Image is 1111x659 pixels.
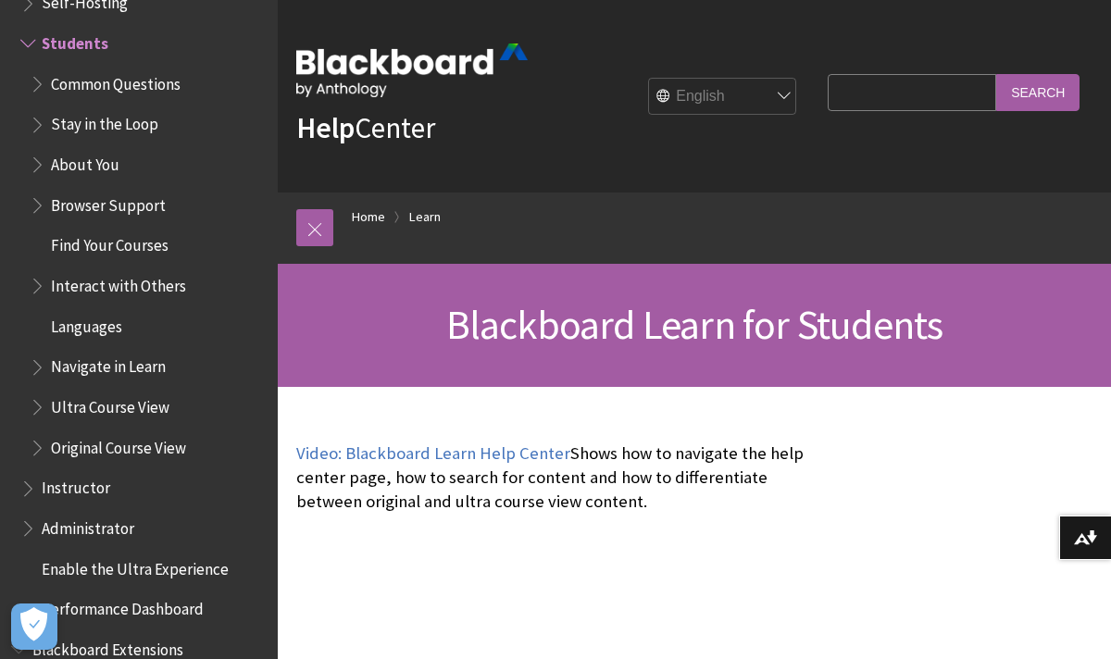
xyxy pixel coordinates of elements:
span: Administrator [42,513,134,538]
span: Common Questions [51,68,181,93]
strong: Help [296,109,355,146]
span: Find Your Courses [51,230,169,255]
span: Stay in the Loop [51,109,158,134]
span: About You [51,149,119,174]
img: Blackboard by Anthology [296,44,528,97]
span: Browser Support [51,190,166,215]
button: Open Preferences [11,603,57,650]
a: Video: Blackboard Learn Help Center [296,442,570,465]
span: Interact with Others [51,270,186,295]
span: Original Course View [51,432,186,457]
span: Blackboard Learn for Students [446,299,943,350]
a: Home [352,205,385,229]
span: Performance Dashboard [42,594,204,619]
span: Languages [51,311,122,336]
a: Learn [409,205,441,229]
select: Site Language Selector [649,79,797,116]
a: HelpCenter [296,109,435,146]
span: Enable the Ultra Experience [42,553,229,578]
input: Search [996,74,1080,110]
span: Students [42,28,108,53]
span: Instructor [42,473,110,498]
p: Shows how to navigate the help center page, how to search for content and how to differentiate be... [296,441,818,515]
span: Ultra Course View [51,392,169,417]
span: Blackboard Extensions [32,634,183,659]
span: Navigate in Learn [51,352,166,377]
